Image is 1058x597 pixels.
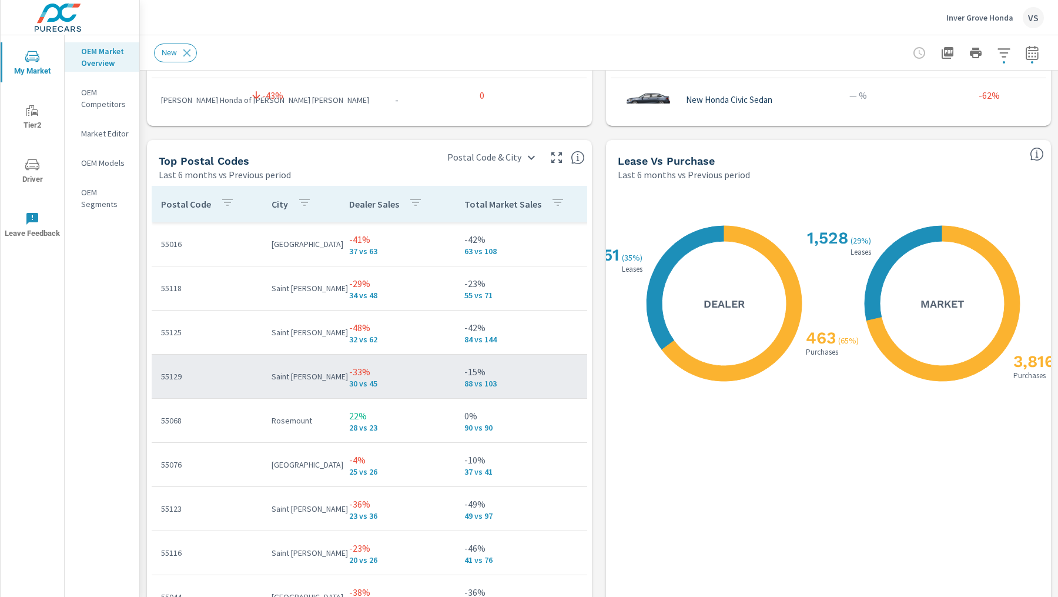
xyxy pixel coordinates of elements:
[571,151,585,165] span: Top Postal Codes shows you how you rank, in terms of sales, to other dealerships in your market. ...
[4,49,61,78] span: My Market
[4,104,61,132] span: Tier2
[349,555,446,565] p: 20 vs 26
[349,379,446,388] p: 30 vs 45
[349,541,446,555] p: -23%
[161,371,253,382] p: 55129
[480,102,577,112] p: 12 vs 12
[349,246,446,256] p: 37 vs 63
[464,423,589,432] p: 90 vs 90
[349,453,446,467] p: -4%
[464,497,589,511] p: -49%
[250,102,314,112] p: 8 vs 14
[161,282,253,294] p: 55118
[272,198,288,210] p: City
[1011,372,1048,379] p: Purchases
[1,35,64,252] div: nav menu
[349,232,446,246] p: -41%
[161,415,253,426] p: 55068
[464,335,589,344] p: 84 vs 144
[349,409,446,423] p: 22%
[464,453,589,467] p: -10%
[464,321,589,335] p: -42%
[946,12,1013,23] p: Inver Grove Honda
[849,88,960,102] p: — %
[4,212,61,241] span: Leave Feedback
[349,276,446,291] p: -29%
[620,265,645,273] p: Leases
[547,148,566,167] button: Make Fullscreen
[161,459,253,471] p: 55076
[81,128,130,139] p: Market Editor
[1030,147,1044,161] span: Understand how shoppers are deciding to purchase vehicles. Sales data is based off market registr...
[161,503,253,515] p: 55123
[65,125,139,142] div: Market Editor
[464,198,541,210] p: Total Market Sales
[262,88,283,102] p: -43%
[65,184,139,213] div: OEM Segments
[81,86,130,110] p: OEM Competitors
[349,365,446,379] p: -33%
[81,186,130,210] p: OEM Segments
[851,235,873,246] p: ( 29% )
[464,365,589,379] p: -15%
[464,467,589,476] p: 37 vs 41
[155,48,184,57] span: New
[849,102,960,112] p: — vs —
[81,157,130,169] p: OEM Models
[349,335,446,344] p: 32 vs 62
[159,168,291,182] p: Last 6 months vs Previous period
[272,282,330,294] p: Saint [PERSON_NAME]
[272,238,330,250] p: [GEOGRAPHIC_DATA]
[349,321,446,335] p: -48%
[464,541,589,555] p: -46%
[440,147,543,168] div: Postal Code & City
[154,44,197,62] div: New
[4,158,61,186] span: Driver
[81,45,130,69] p: OEM Market Overview
[349,467,446,476] p: 25 vs 26
[349,291,446,300] p: 34 vs 48
[704,297,745,311] h5: Dealer
[65,154,139,172] div: OEM Models
[272,547,330,559] p: Saint [PERSON_NAME]
[1020,41,1044,65] button: Select Date Range
[618,155,715,167] h5: Lease vs Purchase
[272,415,330,426] p: Rosemount
[838,335,861,346] p: ( 65% )
[686,95,772,105] p: New Honda Civic Sedan
[1011,352,1054,371] h2: 3,816
[848,248,873,256] p: Leases
[464,511,589,521] p: 49 vs 97
[161,326,253,338] p: 55125
[992,41,1016,65] button: Apply Filters
[161,198,211,210] p: Postal Code
[272,503,330,515] p: Saint [PERSON_NAME]
[464,276,589,291] p: -23%
[936,41,959,65] button: "Export Report to PDF"
[349,511,446,521] p: 23 vs 36
[272,459,330,471] p: [GEOGRAPHIC_DATA]
[161,547,253,559] p: 55116
[272,326,330,338] p: Saint [PERSON_NAME]
[803,328,836,348] h2: 463
[65,42,139,72] div: OEM Market Overview
[920,297,964,311] h5: Market
[625,82,672,118] img: glamour
[1023,7,1044,28] div: VS
[395,93,399,107] p: -
[464,379,589,388] p: 88 vs 103
[805,228,848,248] h2: 1,528
[272,371,330,382] p: Saint [PERSON_NAME]
[464,246,589,256] p: 63 vs 108
[161,238,253,250] p: 55016
[622,252,645,263] p: ( 35% )
[161,94,232,106] p: [PERSON_NAME] Honda of [PERSON_NAME] [PERSON_NAME]
[159,155,249,167] h5: Top Postal Codes
[349,198,399,210] p: Dealer Sales
[618,168,750,182] p: Last 6 months vs Previous period
[464,555,589,565] p: 41 vs 76
[964,41,987,65] button: Print Report
[464,232,589,246] p: -42%
[464,291,589,300] p: 55 vs 71
[349,497,446,511] p: -36%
